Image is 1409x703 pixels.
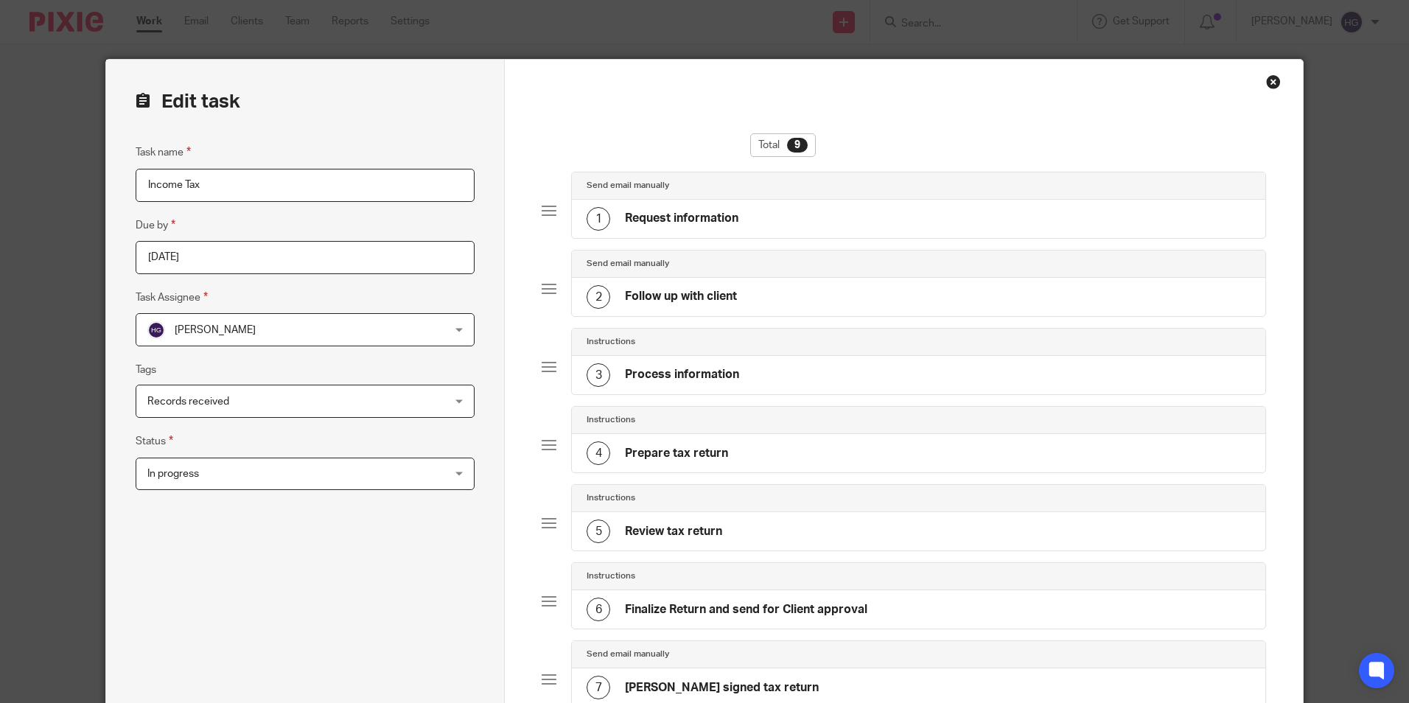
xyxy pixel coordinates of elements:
h4: Finalize Return and send for Client approval [625,602,867,618]
h4: Instructions [587,570,635,582]
div: 1 [587,207,610,231]
div: 7 [587,676,610,699]
label: Task Assignee [136,289,208,306]
h4: Request information [625,211,738,226]
h4: Instructions [587,492,635,504]
div: 9 [787,138,808,153]
h4: Follow up with client [625,289,737,304]
div: Close this dialog window [1266,74,1281,89]
div: 3 [587,363,610,387]
h4: Prepare tax return [625,446,728,461]
input: Pick a date [136,241,475,274]
label: Status [136,433,173,450]
h4: Send email manually [587,258,669,270]
img: svg%3E [147,321,165,339]
label: Tags [136,363,156,377]
span: Records received [147,396,229,407]
h4: Send email manually [587,648,669,660]
div: 6 [587,598,610,621]
h4: Send email manually [587,180,669,192]
h4: Review tax return [625,524,722,539]
div: 5 [587,520,610,543]
span: In progress [147,469,199,479]
div: Total [750,133,816,157]
h4: [PERSON_NAME] signed tax return [625,680,819,696]
div: 4 [587,441,610,465]
h4: Process information [625,367,739,382]
h4: Instructions [587,336,635,348]
label: Task name [136,144,191,161]
div: 2 [587,285,610,309]
label: Due by [136,217,175,234]
span: [PERSON_NAME] [175,325,256,335]
h4: Instructions [587,414,635,426]
h2: Edit task [136,89,475,114]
